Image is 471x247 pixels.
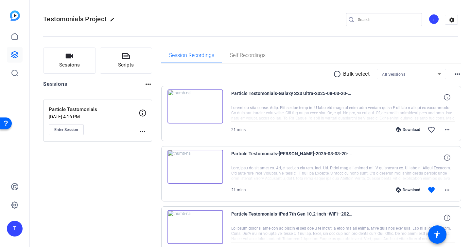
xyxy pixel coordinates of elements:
[428,14,439,25] div: T
[231,127,246,132] span: 21 mins
[230,53,266,58] span: Self Recordings
[139,127,147,135] mat-icon: more_horiz
[433,231,441,238] mat-icon: accessibility
[43,47,96,74] button: Sessions
[118,61,134,69] span: Scripts
[54,127,78,132] span: Enter Session
[358,16,417,24] input: Search
[231,150,352,165] span: Particle Testomonials-[PERSON_NAME]-2025-08-03-20-10-42-492-0
[427,186,435,194] mat-icon: favorite
[167,210,223,244] img: thumb-nail
[428,14,440,25] ngx-avatar: Tomer
[392,127,424,132] div: Download
[49,124,84,135] button: Enter Session
[231,188,246,192] span: 21 mins
[43,15,107,23] span: Testomonials Project
[144,80,152,88] mat-icon: more_horiz
[443,126,451,134] mat-icon: more_horiz
[343,70,370,78] p: Bulk select
[382,72,405,77] span: All Sessions
[231,89,352,105] span: Particle Testomonials-Galaxy S23 Ultra-2025-08-03-20-10-42-492-1
[167,150,223,184] img: thumb-nail
[167,89,223,123] img: thumb-nail
[7,221,23,237] div: T
[110,17,118,25] mat-icon: edit
[445,15,458,25] mat-icon: settings
[443,186,451,194] mat-icon: more_horiz
[100,47,152,74] button: Scripts
[10,10,20,21] img: blue-gradient.svg
[453,70,461,78] mat-icon: more_horiz
[169,53,214,58] span: Session Recordings
[49,114,139,119] p: [DATE] 4:16 PM
[49,106,139,113] p: Particle Testomonials
[427,126,435,134] mat-icon: favorite_border
[59,61,80,69] span: Sessions
[231,210,352,226] span: Particle Testomonials-iPad 7th Gen 10.2-inch -WiFi--2025-08-03-17-18-09-655-1
[392,187,424,193] div: Download
[43,80,68,93] h2: Sessions
[333,70,343,78] mat-icon: radio_button_unchecked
